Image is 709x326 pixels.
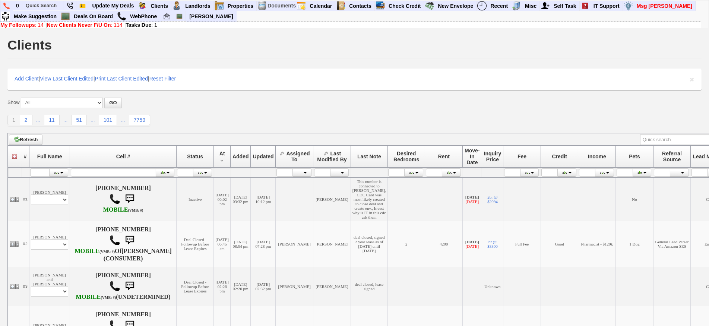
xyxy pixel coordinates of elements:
[117,115,129,125] a: ...
[75,248,115,254] b: T-Mobile USA, Inc.
[484,151,501,162] span: Inquiry Price
[435,1,477,11] a: New Envelope
[21,145,29,167] th: #
[580,1,590,10] img: help2.png
[72,272,175,301] h4: [PHONE_NUMBER] (UNDETERMINED)
[32,115,44,125] a: ...
[13,1,22,10] a: 0
[29,177,70,221] td: [PERSON_NAME]
[87,115,99,125] a: ...
[101,295,116,300] font: (VMB: #)
[517,153,526,159] span: Fee
[351,221,387,267] td: deal closed, signed 2 year lease as of [DATE] until [DATE]
[99,115,117,125] a: 101
[465,148,479,165] span: Move-In Date
[172,1,181,10] img: landlord.png
[79,3,86,9] img: Bookmark.png
[425,1,434,10] img: gmoney.png
[0,22,701,28] div: | |
[313,267,351,306] td: [PERSON_NAME]
[351,177,387,221] td: This number is connected to [PERSON_NAME], CDC Card was most likely created to close deal and cre...
[11,12,60,21] a: Make Suggestion
[76,294,116,300] b: AT&T Wireless
[267,1,296,11] td: Documents
[466,199,479,204] font: [DATE]
[487,240,498,249] a: br @ $3300
[629,153,640,159] span: Pets
[487,1,511,11] a: Recent
[47,22,123,28] a: New Clients Never F/U On: 114
[122,279,137,294] img: sms.png
[251,177,276,221] td: [DATE] 10:12 pm
[541,221,578,267] td: Good
[438,153,450,159] span: Rent
[103,206,143,213] b: AT&T Wireless
[466,244,479,249] font: [DATE]
[137,1,147,10] img: clients.png
[257,1,267,10] img: docs.png
[109,281,120,292] img: call.png
[634,1,696,11] a: Msg [PERSON_NAME]
[23,1,64,10] input: Quick Search
[186,12,236,21] a: [PERSON_NAME]
[232,153,249,159] span: Added
[551,1,579,11] a: Self Task
[477,1,487,10] img: recent.png
[251,221,276,267] td: [DATE] 07:28 pm
[357,153,381,159] span: Last Note
[148,1,171,11] a: Clients
[578,221,616,267] td: Pharmacist - $120k
[230,221,251,267] td: [DATE] 08:54 pm
[44,115,60,125] a: 11
[215,1,224,10] img: properties.png
[393,151,419,162] span: Desired Bedrooms
[129,115,150,125] a: 7759
[7,38,52,52] h1: Clients
[653,221,691,267] td: General Lead Parser Via Amazon SES
[276,221,313,267] td: [PERSON_NAME]
[346,1,375,11] a: Contacts
[503,221,541,267] td: Full Fee
[465,240,479,244] b: [DATE]
[591,1,623,11] a: IT Support
[21,177,29,221] td: 01
[116,153,130,159] span: Cell #
[219,151,225,156] span: At
[76,294,101,300] font: MOBILE
[29,267,70,306] td: [PERSON_NAME] and [PERSON_NAME]
[128,208,143,212] font: (VMB: #)
[95,76,148,82] a: Print Last Client Edited
[465,195,479,199] b: [DATE]
[109,235,120,246] img: call.png
[425,221,463,267] td: 4200
[7,115,20,125] a: 1
[253,153,273,159] span: Updated
[230,177,251,221] td: [DATE] 03:32 pm
[103,206,128,213] font: MOBILE
[317,151,346,162] span: Last Modified By
[9,134,42,145] a: Refresh
[47,22,111,28] b: New Clients Never F/U On
[15,76,39,82] a: Add Client
[336,1,345,10] img: contact.png
[624,1,633,10] img: money.png
[541,1,550,10] img: myadd.png
[176,177,214,221] td: Inactive
[122,192,137,206] img: sms.png
[7,99,20,106] label: Show
[72,185,175,214] h4: [PHONE_NUMBER]
[149,76,176,82] a: Reset Filter
[0,22,44,28] a: My Followups: 14
[60,115,72,125] a: ...
[21,221,29,267] td: 02
[72,115,87,125] a: 51
[286,151,310,162] span: Assigned To
[482,267,503,306] td: Unknown
[512,1,521,10] img: officebldg.png
[251,267,276,306] td: [DATE] 02:32 pm
[126,22,151,28] b: Tasks Due
[230,267,251,306] td: [DATE] 02:26 pm
[313,221,351,267] td: [PERSON_NAME]
[122,233,137,248] img: sms.png
[214,267,230,306] td: [DATE] 02:26 pm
